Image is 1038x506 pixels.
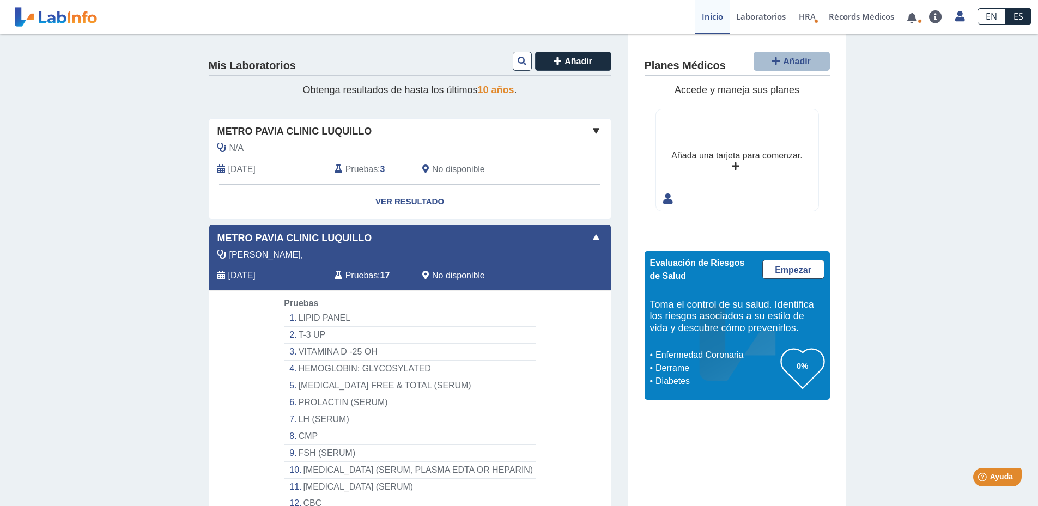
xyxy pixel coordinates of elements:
span: 10 años [478,84,514,95]
span: HRA [799,11,816,22]
a: Ver Resultado [209,185,611,219]
div: : [326,163,414,176]
li: [MEDICAL_DATA] (SERUM, PLASMA EDTA OR HEPARIN) [284,462,535,479]
h4: Mis Laboratorios [209,59,296,72]
span: Añadir [783,57,811,66]
a: ES [1005,8,1031,25]
span: Obtenga resultados de hasta los últimos . [302,84,517,95]
h3: 0% [781,359,824,373]
li: PROLACTIN (SERUM) [284,394,535,411]
li: [MEDICAL_DATA] FREE & TOTAL (SERUM) [284,377,535,394]
button: Añadir [535,52,611,71]
li: CMP [284,428,535,445]
li: T-3 UP [284,327,535,344]
li: VITAMINA D -25 OH [284,344,535,361]
li: HEMOGLOBIN: GLYCOSYLATED [284,361,535,377]
li: Enfermedad Coronaria [653,349,781,362]
li: FSH (SERUM) [284,445,535,462]
span: 2025-08-06 [228,163,256,176]
h4: Planes Médicos [645,59,726,72]
span: N/A [229,142,244,155]
span: Metro Pavia Clinic Luquillo [217,231,372,246]
b: 17 [380,271,390,280]
span: Bonano, [229,248,303,261]
span: No disponible [432,269,485,282]
span: Accede y maneja sus planes [675,84,799,95]
span: Pruebas [345,163,378,176]
span: Pruebas [345,269,378,282]
li: Diabetes [653,375,781,388]
iframe: Help widget launcher [941,464,1026,494]
a: EN [978,8,1005,25]
span: 2025-05-27 [228,269,256,282]
span: Metro Pavia Clinic Luquillo [217,124,372,139]
button: Añadir [754,52,830,71]
li: Derrame [653,362,781,375]
div: Añada una tarjeta para comenzar. [671,149,802,162]
li: LIPID PANEL [284,310,535,327]
a: Empezar [762,260,824,279]
span: No disponible [432,163,485,176]
li: [MEDICAL_DATA] (SERUM) [284,479,535,496]
li: LH (SERUM) [284,411,535,428]
b: 3 [380,164,385,174]
div: : [326,269,414,282]
span: Pruebas [284,298,318,308]
span: Empezar [775,265,811,275]
span: Evaluación de Riesgos de Salud [650,258,745,281]
h5: Toma el control de su salud. Identifica los riesgos asociados a su estilo de vida y descubre cómo... [650,299,824,334]
span: Añadir [564,57,592,66]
